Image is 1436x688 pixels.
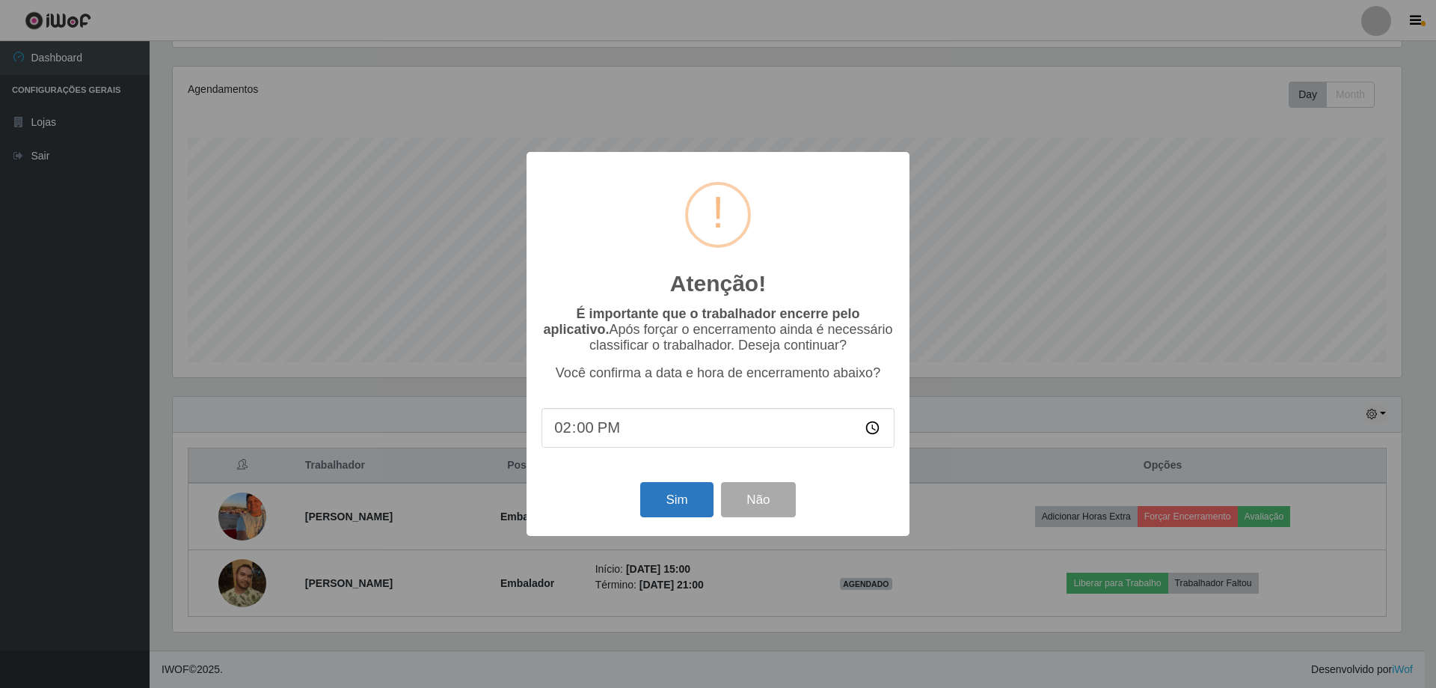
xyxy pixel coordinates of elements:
[670,270,766,297] h2: Atenção!
[541,306,895,353] p: Após forçar o encerramento ainda é necessário classificar o trabalhador. Deseja continuar?
[640,482,713,517] button: Sim
[721,482,795,517] button: Não
[541,365,895,381] p: Você confirma a data e hora de encerramento abaixo?
[543,306,859,337] b: É importante que o trabalhador encerre pelo aplicativo.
